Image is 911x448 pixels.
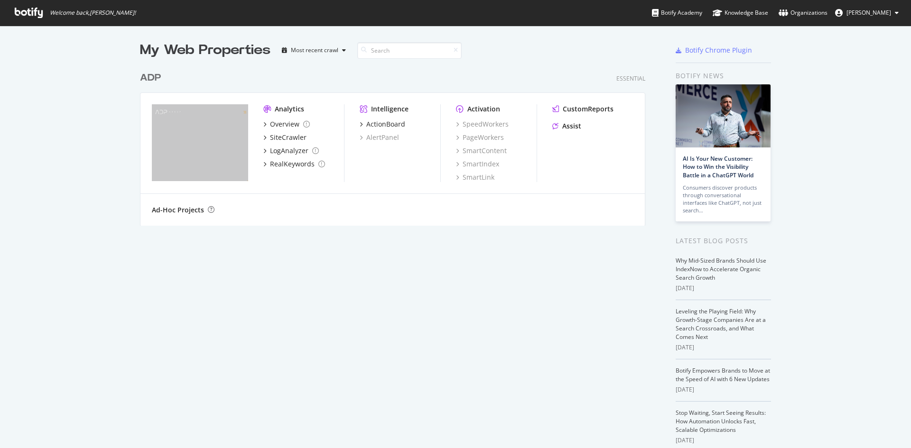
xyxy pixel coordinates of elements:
div: Botify news [676,71,771,81]
div: Latest Blog Posts [676,236,771,246]
span: Welcome back, [PERSON_NAME] ! [50,9,136,17]
img: adp-group.fr [152,104,248,181]
a: Overview [263,119,310,129]
div: ADP [140,71,161,85]
span: Corentin Fournier [846,9,891,17]
div: Consumers discover products through conversational interfaces like ChatGPT, not just search… [683,184,763,214]
a: Why Mid-Sized Brands Should Use IndexNow to Accelerate Organic Search Growth [676,256,766,282]
div: [DATE] [676,436,771,445]
a: PageWorkers [456,133,504,142]
a: SiteCrawler [263,133,307,142]
a: ActionBoard [360,119,405,129]
img: AI Is Your New Customer: How to Win the Visibility Battle in a ChatGPT World [676,84,771,147]
a: SpeedWorkers [456,119,509,129]
div: Assist [562,121,581,131]
div: Overview [270,119,299,129]
a: AI Is Your New Customer: How to Win the Visibility Battle in a ChatGPT World [683,155,753,179]
div: Botify Chrome Plugin [685,46,752,55]
div: Knowledge Base [713,8,768,18]
a: CustomReports [552,104,614,114]
button: [PERSON_NAME] [827,5,906,20]
a: SmartContent [456,146,507,155]
a: Botify Empowers Brands to Move at the Speed of AI with 6 New Updates [676,366,770,383]
a: Botify Chrome Plugin [676,46,752,55]
a: LogAnalyzer [263,146,319,155]
a: Stop Waiting, Start Seeing Results: How Automation Unlocks Fast, Scalable Optimizations [676,409,766,434]
a: Assist [552,121,581,131]
div: Botify Academy [652,8,702,18]
div: My Web Properties [140,41,270,60]
div: ActionBoard [366,119,405,129]
div: RealKeywords [270,159,315,169]
div: Essential [616,74,645,82]
div: Ad-Hoc Projects [152,205,204,215]
div: Intelligence [371,104,409,114]
div: CustomReports [563,104,614,114]
div: Organizations [779,8,827,18]
a: SmartIndex [456,159,499,169]
a: AlertPanel [360,133,399,142]
div: Analytics [275,104,304,114]
div: Most recent crawl [291,47,338,53]
div: Activation [467,104,500,114]
a: SmartLink [456,173,494,182]
div: [DATE] [676,284,771,293]
a: RealKeywords [263,159,325,169]
div: grid [140,60,653,226]
div: SiteCrawler [270,133,307,142]
input: Search [357,42,462,59]
div: LogAnalyzer [270,146,308,155]
button: Most recent crawl [278,43,350,58]
div: [DATE] [676,385,771,394]
a: ADP [140,71,165,85]
div: [DATE] [676,343,771,352]
a: Leveling the Playing Field: Why Growth-Stage Companies Are at a Search Crossroads, and What Comes... [676,307,766,341]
